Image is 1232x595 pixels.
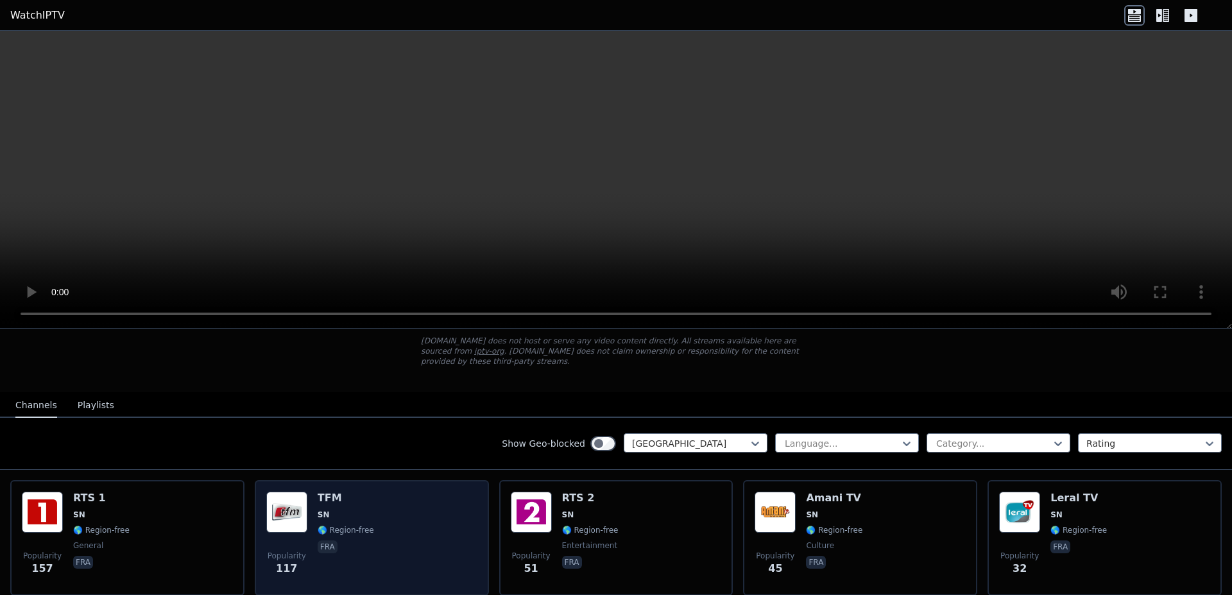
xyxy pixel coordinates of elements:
span: Popularity [1000,551,1039,561]
span: general [73,540,103,551]
p: fra [318,540,338,553]
span: 🌎 Region-free [73,525,130,535]
img: TFM [266,492,307,533]
h6: Amani TV [806,492,862,504]
span: 🌎 Region-free [1050,525,1107,535]
span: 32 [1013,561,1027,576]
span: 117 [276,561,297,576]
p: fra [806,556,826,569]
span: Popularity [23,551,62,561]
span: SN [806,510,818,520]
span: 51 [524,561,538,576]
a: iptv-org [474,347,504,356]
img: Leral TV [999,492,1040,533]
h6: RTS 1 [73,492,130,504]
h6: TFM [318,492,374,504]
button: Channels [15,393,57,418]
label: Show Geo-blocked [502,437,585,450]
span: culture [806,540,834,551]
img: RTS 2 [511,492,552,533]
span: 🌎 Region-free [806,525,862,535]
h6: RTS 2 [562,492,619,504]
p: fra [562,556,582,569]
img: RTS 1 [22,492,63,533]
span: Popularity [268,551,306,561]
span: 157 [31,561,53,576]
button: Playlists [78,393,114,418]
span: SN [318,510,330,520]
span: SN [1050,510,1063,520]
span: SN [73,510,85,520]
p: [DOMAIN_NAME] does not host or serve any video content directly. All streams available here are s... [421,336,811,366]
p: fra [1050,540,1070,553]
span: 45 [768,561,782,576]
p: fra [73,556,93,569]
a: WatchIPTV [10,8,65,23]
h6: Leral TV [1050,492,1107,504]
img: Amani TV [755,492,796,533]
span: 🌎 Region-free [562,525,619,535]
span: Popularity [512,551,551,561]
span: SN [562,510,574,520]
span: 🌎 Region-free [318,525,374,535]
span: entertainment [562,540,618,551]
span: Popularity [756,551,794,561]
